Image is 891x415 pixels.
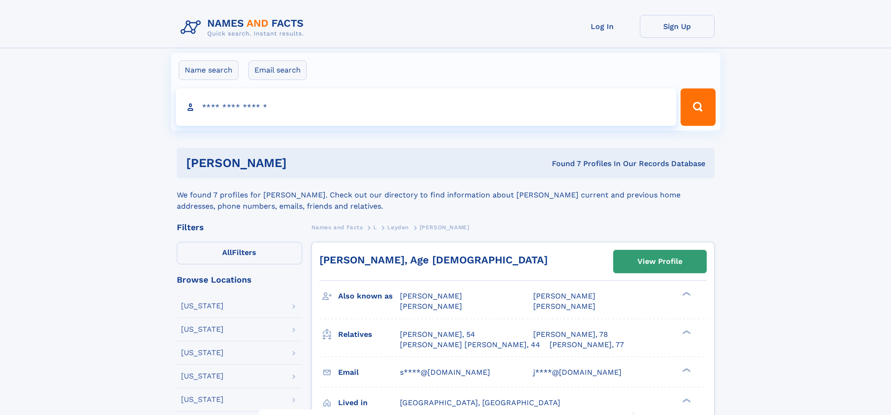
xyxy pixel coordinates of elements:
[338,288,400,304] h3: Also known as
[614,250,706,273] a: View Profile
[319,254,548,266] a: [PERSON_NAME], Age [DEMOGRAPHIC_DATA]
[177,223,302,232] div: Filters
[338,327,400,342] h3: Relatives
[565,15,640,38] a: Log In
[637,251,682,272] div: View Profile
[338,395,400,411] h3: Lived in
[179,60,239,80] label: Name search
[311,221,363,233] a: Names and Facts
[681,88,715,126] button: Search Button
[550,340,624,350] a: [PERSON_NAME], 77
[222,248,232,257] span: All
[420,224,470,231] span: [PERSON_NAME]
[400,340,540,350] a: [PERSON_NAME] [PERSON_NAME], 44
[533,291,595,300] span: [PERSON_NAME]
[387,221,409,233] a: Leyden
[533,302,595,311] span: [PERSON_NAME]
[680,367,691,373] div: ❯
[181,396,224,403] div: [US_STATE]
[400,398,560,407] span: [GEOGRAPHIC_DATA], [GEOGRAPHIC_DATA]
[640,15,715,38] a: Sign Up
[177,15,311,40] img: Logo Names and Facts
[680,329,691,335] div: ❯
[400,329,475,340] a: [PERSON_NAME], 54
[387,224,409,231] span: Leyden
[181,349,224,357] div: [US_STATE]
[680,397,691,403] div: ❯
[338,364,400,380] h3: Email
[181,372,224,380] div: [US_STATE]
[248,60,307,80] label: Email search
[419,159,705,169] div: Found 7 Profiles In Our Records Database
[400,302,462,311] span: [PERSON_NAME]
[186,157,420,169] h1: [PERSON_NAME]
[177,178,715,212] div: We found 7 profiles for [PERSON_NAME]. Check out our directory to find information about [PERSON_...
[533,329,608,340] a: [PERSON_NAME], 78
[177,276,302,284] div: Browse Locations
[400,291,462,300] span: [PERSON_NAME]
[373,224,377,231] span: L
[181,302,224,310] div: [US_STATE]
[176,88,677,126] input: search input
[177,242,302,264] label: Filters
[680,291,691,297] div: ❯
[181,326,224,333] div: [US_STATE]
[373,221,377,233] a: L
